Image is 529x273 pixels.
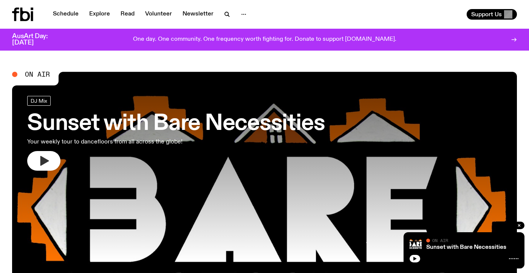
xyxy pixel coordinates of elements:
[27,113,325,134] h3: Sunset with Bare Necessities
[133,36,396,43] p: One day. One community. One frequency worth fighting for. Donate to support [DOMAIN_NAME].
[426,244,506,250] a: Sunset with Bare Necessities
[27,96,51,106] a: DJ Mix
[31,98,47,103] span: DJ Mix
[12,33,60,46] h3: AusArt Day: [DATE]
[141,9,176,20] a: Volunteer
[27,137,221,147] p: Your weekly tour to dancefloors from all across the globe!
[116,9,139,20] a: Read
[410,238,422,250] img: Bare Necessities
[467,9,517,20] button: Support Us
[471,11,502,18] span: Support Us
[27,96,325,171] a: Sunset with Bare NecessitiesYour weekly tour to dancefloors from all across the globe!
[85,9,114,20] a: Explore
[178,9,218,20] a: Newsletter
[432,238,448,243] span: On Air
[25,71,50,78] span: On Air
[48,9,83,20] a: Schedule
